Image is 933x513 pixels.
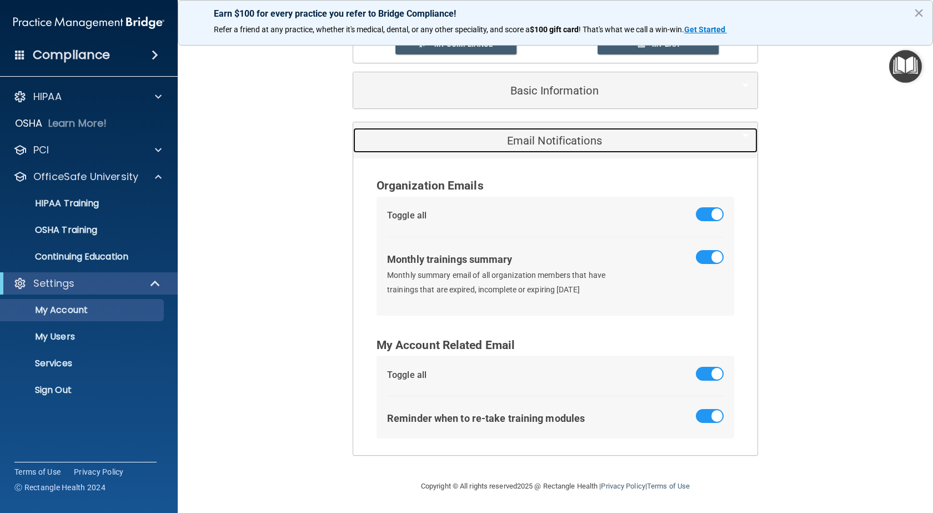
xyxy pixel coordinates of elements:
span: Ⓒ Rectangle Health 2024 [14,482,106,493]
a: Terms of Use [14,466,61,477]
div: Toggle all [387,207,427,224]
a: PCI [13,143,162,157]
p: OSHA Training [7,225,97,236]
p: Continuing Education [7,251,159,262]
button: Open Resource Center [889,50,922,83]
a: HIPAA [13,90,162,103]
div: Copyright © All rights reserved 2025 @ Rectangle Health | | [353,469,758,504]
button: Close [914,4,924,22]
strong: $100 gift card [530,25,579,34]
a: Terms of Use [647,482,690,490]
a: Email Notifications [362,128,749,153]
p: Earn $100 for every practice you refer to Bridge Compliance! [214,8,897,19]
p: OfficeSafe University [33,170,138,183]
div: Toggle all [387,367,427,383]
div: Organization Emails [377,175,735,197]
div: Monthly trainings summary [387,250,513,268]
strong: Get Started [684,25,725,34]
img: PMB logo [13,12,164,34]
h5: Basic Information [362,84,715,97]
a: Privacy Policy [601,482,645,490]
a: Privacy Policy [74,466,124,477]
a: OfficeSafe University [13,170,162,183]
p: Services [7,358,159,369]
div: My Account Related Email [377,335,735,356]
p: My Users [7,331,159,342]
p: PCI [33,143,49,157]
a: Get Started [684,25,727,34]
p: My Account [7,305,159,316]
a: Basic Information [362,78,749,103]
p: Settings [33,277,74,290]
p: HIPAA [33,90,62,103]
h4: Compliance [33,47,110,63]
a: Settings [13,277,161,290]
span: ! That's what we call a win-win. [579,25,684,34]
span: Refer a friend at any practice, whether it's medical, dental, or any other speciality, and score a [214,25,530,34]
h5: Email Notifications [362,135,715,147]
p: Learn More! [48,117,107,130]
p: HIPAA Training [7,198,99,209]
p: Monthly summary email of all organization members that have trainings that are expired, incomplet... [387,268,623,297]
div: Reminder when to re-take training modules [387,409,585,427]
p: OSHA [15,117,43,130]
p: Sign Out [7,385,159,396]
